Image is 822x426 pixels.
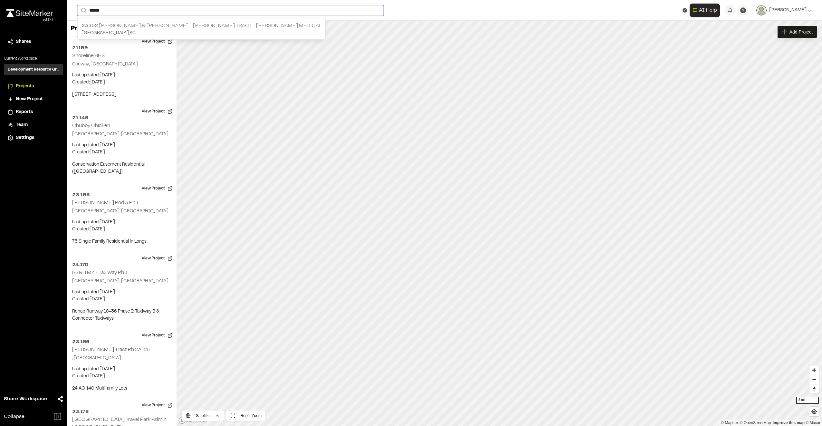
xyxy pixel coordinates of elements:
button: Search [77,5,89,16]
img: User [756,5,767,15]
a: 23.152 [PERSON_NAME] & [PERSON_NAME] - [PERSON_NAME] Tract - [PERSON_NAME] Medical[GEOGRAPHIC_DAT... [78,19,325,39]
p: Current Workspace [4,56,63,62]
button: View Project [138,183,177,194]
div: 3 mi [796,397,819,404]
p: , [GEOGRAPHIC_DATA] [72,355,171,362]
a: Shares [8,38,59,45]
h2: 24.170 [72,261,171,269]
span: Settings [16,134,34,141]
h2: 23.193 [72,191,171,199]
p: Created: [DATE] [72,226,171,233]
button: [PERSON_NAME] [756,5,812,15]
a: Projects [8,83,59,90]
p: Created: [DATE] [72,149,171,156]
a: Settings [8,134,59,141]
div: Oh geez...please don't... [6,17,53,23]
span: AI Help [699,6,717,14]
a: Map feedback [773,421,805,425]
h2: [PERSON_NAME] Tract Ph 2A-2B [72,347,150,352]
button: View Project [138,400,177,411]
button: Satellite [182,411,224,421]
div: Open AI Assistant [690,4,722,17]
a: New Project [8,96,59,103]
button: Zoom out [809,375,819,384]
p: [PERSON_NAME] & [PERSON_NAME] - [PERSON_NAME] Tract - [PERSON_NAME] Medical [81,22,321,30]
h2: 23.178 [72,408,171,416]
h2: Shoreline BHS [72,53,105,58]
h2: 21.149 [72,114,171,122]
h2: Chubby Chicken [72,123,110,128]
a: Reports [8,109,59,116]
a: Mapbox [721,421,739,425]
p: Last updated: [DATE] [72,72,171,79]
a: OpenStreetMap [740,421,771,425]
p: Created: [DATE] [72,79,171,86]
a: Maxar [806,421,820,425]
p: Rehab Runway 18-36 Phase I: Taxiway B & Connector Taxiways [72,308,171,322]
canvas: Map [177,21,822,426]
span: Reports [16,109,33,116]
button: View Project [138,253,177,264]
p: [GEOGRAPHIC_DATA], [GEOGRAPHIC_DATA] [72,131,171,138]
span: 23.152 [81,24,98,28]
button: View Project [138,36,177,47]
h2: 21159 [72,44,171,52]
button: Find my location [809,407,819,416]
h3: Development Resource Group [8,67,59,73]
h2: RS&H MYR Taxiway Ph 1 [72,270,127,275]
p: Last updated: [DATE] [72,289,171,296]
button: Zoom in [809,365,819,375]
span: Team [16,121,28,129]
p: Created: [DATE] [72,373,171,380]
p: Last updated: [DATE] [72,366,171,373]
span: Collapse [4,413,24,421]
p: 24 AC, 140 Multifamily Lots [72,385,171,392]
p: Conway, [GEOGRAPHIC_DATA] [72,61,171,68]
button: View Project [138,330,177,341]
span: Projects [16,83,34,90]
button: Reset Zoom [226,411,265,421]
span: Share Workspace [4,395,47,403]
p: [GEOGRAPHIC_DATA], [GEOGRAPHIC_DATA] [72,278,171,285]
button: Open AI Assistant [690,4,720,17]
p: Last updated: [DATE] [72,142,171,149]
span: [PERSON_NAME] [769,7,807,14]
p: [GEOGRAPHIC_DATA], [GEOGRAPHIC_DATA] [72,208,171,215]
p: Created: [DATE] [72,296,171,303]
p: Conservation Easement Residential ([GEOGRAPHIC_DATA]) [72,161,171,175]
p: 75 Single Family Residential in Longs [72,238,171,245]
span: Add Project [789,29,813,35]
button: Clear text [683,8,687,13]
h2: 23.186 [72,338,171,346]
h2: [PERSON_NAME] Pod 3 Ph 1 [72,200,139,205]
p: Last updated: [DATE] [72,219,171,226]
p: [GEOGRAPHIC_DATA] , SC [81,30,321,37]
p: Projects [71,24,95,33]
span: New Project [16,96,43,103]
button: View Project [138,106,177,117]
button: Reset bearing to north [809,384,819,393]
a: Mapbox logo [178,417,207,424]
p: [STREET_ADDRESS] [72,91,171,98]
a: Team [8,121,59,129]
img: rebrand.png [6,9,53,17]
span: Shares [16,38,31,45]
